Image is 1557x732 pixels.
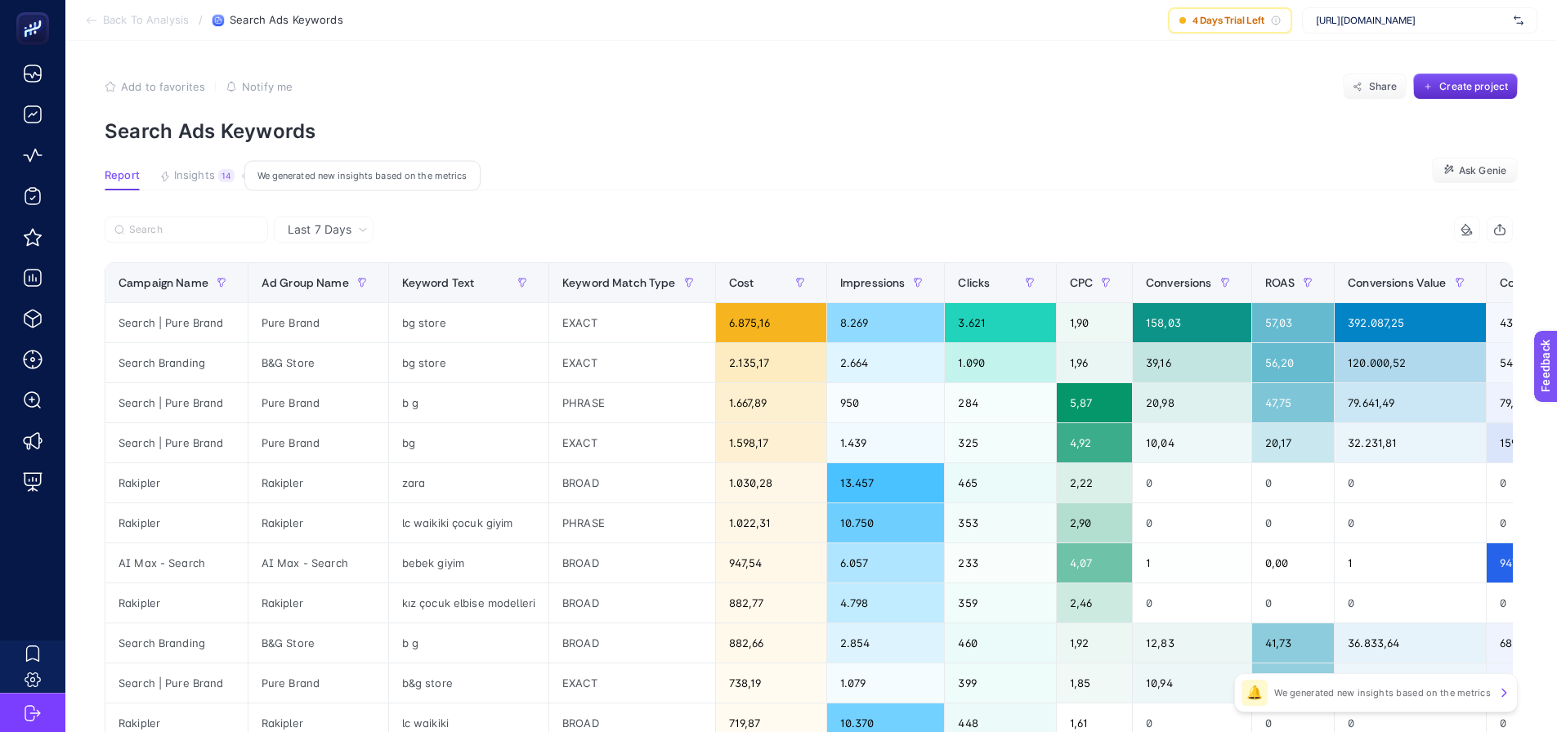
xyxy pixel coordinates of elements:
[827,623,945,663] div: 2.854
[1057,423,1132,462] div: 4,92
[716,383,826,422] div: 1.667,89
[218,169,235,182] div: 14
[1057,663,1132,703] div: 1,85
[827,303,945,342] div: 8.269
[1070,276,1093,289] span: CPC
[1335,383,1485,422] div: 79.641,49
[1335,343,1485,382] div: 120.000,52
[716,663,826,703] div: 738,19
[549,343,715,382] div: EXACT
[103,14,189,27] span: Back To Analysis
[827,543,945,582] div: 6.057
[10,5,62,18] span: Feedback
[827,383,945,422] div: 950
[402,276,475,289] span: Keyword Text
[1274,686,1491,699] p: We generated new insights based on the metrics
[1252,583,1335,623] div: 0
[1413,74,1518,100] button: Create project
[729,276,754,289] span: Cost
[105,303,248,342] div: Search | Pure Brand
[105,343,248,382] div: Search Branding
[1192,14,1264,27] span: 4 Days Trial Left
[389,663,548,703] div: b&g store
[105,543,248,582] div: AI Max - Search
[945,463,1055,502] div: 465
[1133,623,1251,663] div: 12,83
[945,663,1055,703] div: 399
[1057,583,1132,623] div: 2,46
[105,423,248,462] div: Search | Pure Brand
[1133,463,1251,502] div: 0
[945,423,1055,462] div: 325
[549,303,715,342] div: EXACT
[105,383,248,422] div: Search | Pure Brand
[1343,74,1407,100] button: Share
[958,276,990,289] span: Clicks
[1316,14,1507,27] span: [URL][DOMAIN_NAME]
[389,343,548,382] div: bg store
[945,583,1055,623] div: 359
[1432,158,1518,184] button: Ask Genie
[389,383,548,422] div: b g
[389,303,548,342] div: bg store
[248,543,388,582] div: AI Max - Search
[1335,423,1485,462] div: 32.231,81
[248,623,388,663] div: B&G Store
[549,503,715,542] div: PHRASE
[1252,423,1335,462] div: 20,17
[1133,583,1251,623] div: 0
[945,503,1055,542] div: 353
[716,503,826,542] div: 1.022,31
[389,423,548,462] div: bg
[248,463,388,502] div: Rakipler
[105,463,248,502] div: Rakipler
[1146,276,1212,289] span: Conversions
[1252,463,1335,502] div: 0
[827,463,945,502] div: 13.457
[1133,663,1251,703] div: 10,94
[226,80,293,93] button: Notify me
[1057,343,1132,382] div: 1,96
[827,343,945,382] div: 2.664
[389,463,548,502] div: zara
[549,423,715,462] div: EXACT
[945,543,1055,582] div: 233
[716,303,826,342] div: 6.875,16
[827,663,945,703] div: 1.079
[1265,276,1295,289] span: ROAS
[945,383,1055,422] div: 284
[549,663,715,703] div: EXACT
[1252,303,1335,342] div: 57,03
[827,423,945,462] div: 1.439
[1252,383,1335,422] div: 47,75
[1459,164,1506,177] span: Ask Genie
[1369,80,1398,93] span: Share
[1335,543,1485,582] div: 1
[248,343,388,382] div: B&G Store
[1057,623,1132,663] div: 1,92
[129,224,258,236] input: Search
[1335,583,1485,623] div: 0
[945,303,1055,342] div: 3.621
[1057,383,1132,422] div: 5,87
[1057,503,1132,542] div: 2,90
[288,221,351,238] span: Last 7 Days
[716,543,826,582] div: 947,54
[1252,663,1335,703] div: 39,37
[244,161,481,191] div: We generated new insights based on the metrics
[389,503,548,542] div: lc waikiki çocuk giyim
[248,583,388,623] div: Rakipler
[1057,463,1132,502] div: 2,22
[1348,276,1446,289] span: Conversions Value
[716,463,826,502] div: 1.030,28
[827,583,945,623] div: 4.798
[1439,80,1508,93] span: Create project
[716,583,826,623] div: 882,77
[1514,12,1523,29] img: svg%3e
[248,663,388,703] div: Pure Brand
[1057,543,1132,582] div: 4,07
[716,623,826,663] div: 882,66
[248,303,388,342] div: Pure Brand
[105,80,205,93] button: Add to favorites
[248,423,388,462] div: Pure Brand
